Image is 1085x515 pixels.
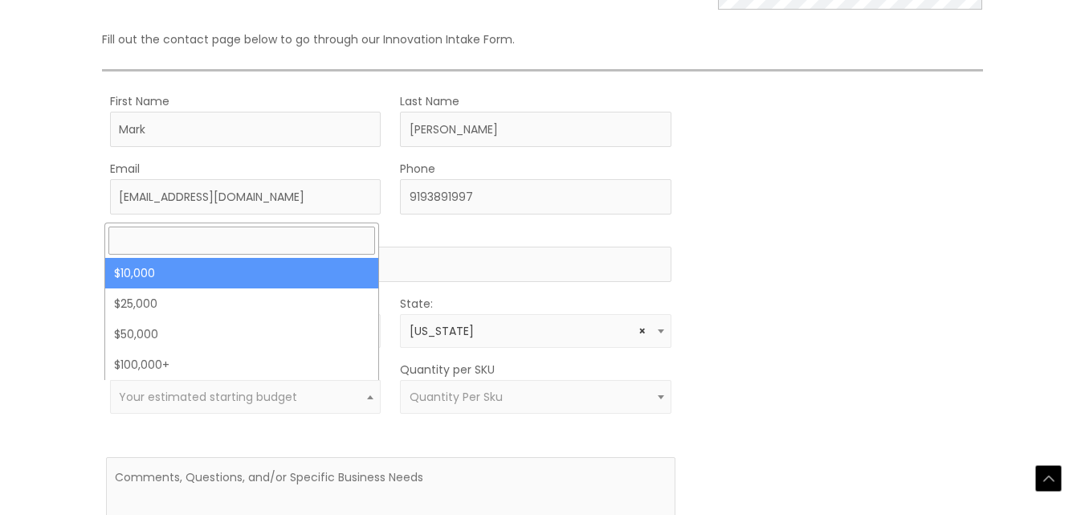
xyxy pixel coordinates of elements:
input: Last Name [400,112,671,147]
li: $10,000 [105,258,378,288]
label: Quantity per SKU [400,359,495,380]
label: Last Name [400,91,459,112]
input: Enter Your Phone Number [400,179,671,215]
input: Enter Your Email [110,179,381,215]
li: $100,000+ [105,349,378,380]
p: Fill out the contact page below to go through our Innovation Intake Form. [102,29,984,50]
li: $25,000 [105,288,378,319]
label: State: [400,293,433,314]
label: Email [110,158,140,179]
label: Phone [400,158,435,179]
span: North Carolina [400,314,671,348]
span: Quantity Per Sku [410,389,503,405]
li: $50,000 [105,319,378,349]
span: North Carolina [410,324,663,339]
input: First Name [110,112,381,147]
span: Your estimated starting budget [119,389,297,405]
span: Remove all items [638,324,646,339]
label: First Name [110,91,169,112]
input: Company Name [110,247,671,282]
